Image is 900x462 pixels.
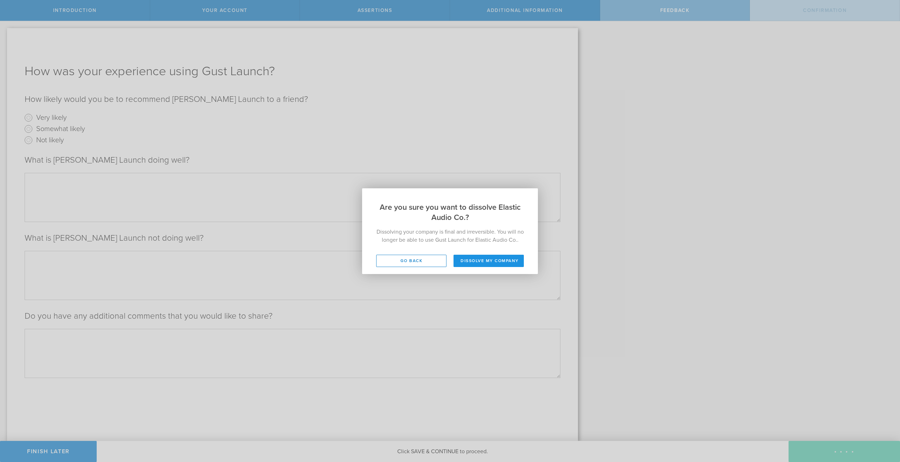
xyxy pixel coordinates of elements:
[362,188,538,223] h2: Are you sure you want to dissolve Elastic Audio Co.?
[865,407,900,441] iframe: Chat Widget
[454,255,524,267] button: Dissolve my company
[376,255,446,267] button: Go back
[376,228,524,244] p: Dissolving your company is final and irreversible. You will no longer be able to use Gust Launch ...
